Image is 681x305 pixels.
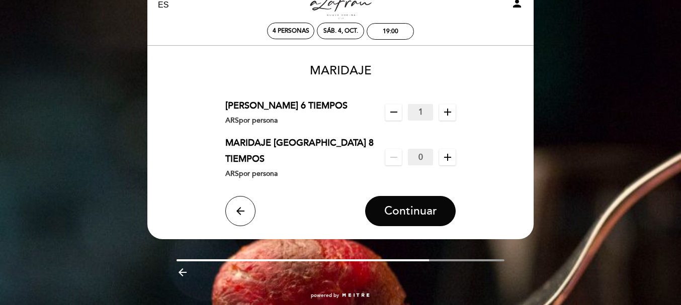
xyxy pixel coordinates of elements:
div: sáb. 4, oct. [323,27,358,35]
div: [PERSON_NAME] 6 TIEMPOS [225,97,378,114]
img: MEITRE [342,293,370,298]
div: ARS [225,167,378,180]
div: ARS [225,114,378,127]
button: arrow_back [225,196,256,226]
i: remove [388,151,400,163]
div: 19:00 [383,28,398,35]
i: add [442,151,454,163]
span: MARIDAJE [310,63,372,78]
span: por persona [239,169,278,178]
a: powered by [311,292,370,299]
i: arrow_backward [177,266,189,278]
span: 4 personas [273,27,309,35]
span: powered by [311,292,339,299]
i: remove [388,106,400,118]
i: arrow_back [234,205,246,217]
span: Continuar [384,204,437,218]
button: Continuar [365,196,456,226]
i: add [442,106,454,118]
div: MARIDAJE [GEOGRAPHIC_DATA] 8 TIEMPOS [225,135,378,167]
span: por persona [239,116,278,125]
